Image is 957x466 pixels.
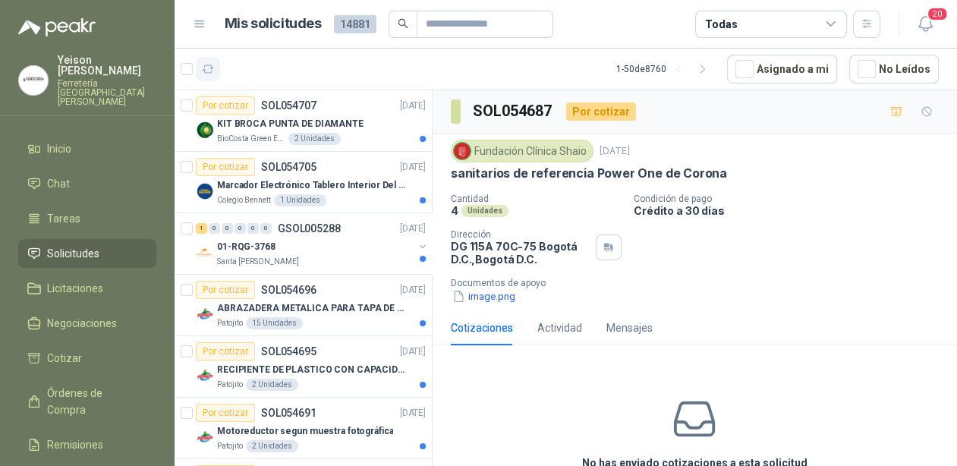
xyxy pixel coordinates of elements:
[47,140,71,157] span: Inicio
[196,428,214,446] img: Company Logo
[246,379,298,391] div: 2 Unidades
[261,162,316,172] p: SOL054705
[247,223,259,234] div: 0
[47,436,103,453] span: Remisiones
[606,320,653,336] div: Mensajes
[451,320,513,336] div: Cotizaciones
[217,424,393,439] p: Motoreductor segun muestra fotográfica
[209,223,220,234] div: 0
[175,336,432,398] a: Por cotizarSOL054695[DATE] Company LogoRECIPIENTE DE PLASTICO CON CAPACIDAD DE 1.8 LT PARA LA EXT...
[451,140,593,162] div: Fundación Clínica Shaio
[616,57,715,81] div: 1 - 50 de 8760
[705,16,737,33] div: Todas
[217,194,271,206] p: Colegio Bennett
[261,346,316,357] p: SOL054695
[47,175,70,192] span: Chat
[196,96,255,115] div: Por cotizar
[849,55,939,83] button: No Leídos
[196,305,214,323] img: Company Logo
[537,320,582,336] div: Actividad
[260,223,272,234] div: 0
[217,256,299,268] p: Santa [PERSON_NAME]
[451,288,517,304] button: image.png
[274,194,326,206] div: 1 Unidades
[47,350,82,367] span: Cotizar
[47,385,142,418] span: Órdenes de Compra
[58,79,156,106] p: Ferretería [GEOGRAPHIC_DATA][PERSON_NAME]
[18,18,96,36] img: Logo peakr
[400,222,426,236] p: [DATE]
[175,275,432,336] a: Por cotizarSOL054696[DATE] Company LogoABRAZADERA METALICA PARA TAPA DE TAMBOR DE PLASTICO DE 50 ...
[18,169,156,198] a: Chat
[451,204,458,217] p: 4
[217,317,243,329] p: Patojito
[454,143,471,159] img: Company Logo
[47,280,103,297] span: Licitaciones
[600,144,630,159] p: [DATE]
[451,165,727,181] p: sanitarios de referencia Power One de Corona
[400,99,426,113] p: [DATE]
[398,18,408,29] span: search
[196,219,429,268] a: 1 0 0 0 0 0 GSOL005288[DATE] Company Logo01-RQG-3768Santa [PERSON_NAME]
[18,134,156,163] a: Inicio
[451,229,590,240] p: Dirección
[217,240,275,254] p: 01-RQG-3768
[461,205,508,217] div: Unidades
[278,223,341,234] p: GSOL005288
[196,244,214,262] img: Company Logo
[18,204,156,233] a: Tareas
[473,99,554,123] h3: SOL054687
[196,404,255,422] div: Por cotizar
[222,223,233,234] div: 0
[634,194,951,204] p: Condición de pago
[19,66,48,95] img: Company Logo
[18,274,156,303] a: Licitaciones
[58,55,156,76] p: Yeison [PERSON_NAME]
[261,408,316,418] p: SOL054691
[246,440,298,452] div: 2 Unidades
[196,367,214,385] img: Company Logo
[261,285,316,295] p: SOL054696
[47,245,99,262] span: Solicitudes
[18,309,156,338] a: Negociaciones
[196,121,214,139] img: Company Logo
[334,15,376,33] span: 14881
[400,406,426,420] p: [DATE]
[196,223,207,234] div: 1
[217,117,364,131] p: KIT BROCA PUNTA DE DIAMANTE
[927,7,948,21] span: 20
[451,194,622,204] p: Cantidad
[246,317,303,329] div: 15 Unidades
[911,11,939,38] button: 20
[217,133,285,145] p: BioCosta Green Energy S.A.S
[235,223,246,234] div: 0
[18,379,156,424] a: Órdenes de Compra
[217,440,243,452] p: Patojito
[400,160,426,175] p: [DATE]
[18,344,156,373] a: Cotizar
[217,178,406,193] p: Marcador Electrónico Tablero Interior Del Día Del Juego Para Luchar, El Baloncesto O El Voleibol
[217,301,406,316] p: ABRAZADERA METALICA PARA TAPA DE TAMBOR DE PLASTICO DE 50 LT
[727,55,837,83] button: Asignado a mi
[18,239,156,268] a: Solicitudes
[451,278,951,288] p: Documentos de apoyo
[175,90,432,152] a: Por cotizarSOL054707[DATE] Company LogoKIT BROCA PUNTA DE DIAMANTEBioCosta Green Energy S.A.S2 Un...
[217,379,243,391] p: Patojito
[400,283,426,298] p: [DATE]
[217,363,406,377] p: RECIPIENTE DE PLASTICO CON CAPACIDAD DE 1.8 LT PARA LA EXTRACCIÓN MANUAL DE LIQUIDOS
[451,240,590,266] p: DG 115A 70C-75 Bogotá D.C. , Bogotá D.C.
[634,204,951,217] p: Crédito a 30 días
[18,430,156,459] a: Remisiones
[288,133,341,145] div: 2 Unidades
[196,342,255,361] div: Por cotizar
[196,158,255,176] div: Por cotizar
[400,345,426,359] p: [DATE]
[196,281,255,299] div: Por cotizar
[175,152,432,213] a: Por cotizarSOL054705[DATE] Company LogoMarcador Electrónico Tablero Interior Del Día Del Juego Pa...
[175,398,432,459] a: Por cotizarSOL054691[DATE] Company LogoMotoreductor segun muestra fotográficaPatojito2 Unidades
[261,100,316,111] p: SOL054707
[196,182,214,200] img: Company Logo
[47,210,80,227] span: Tareas
[47,315,117,332] span: Negociaciones
[566,102,636,121] div: Por cotizar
